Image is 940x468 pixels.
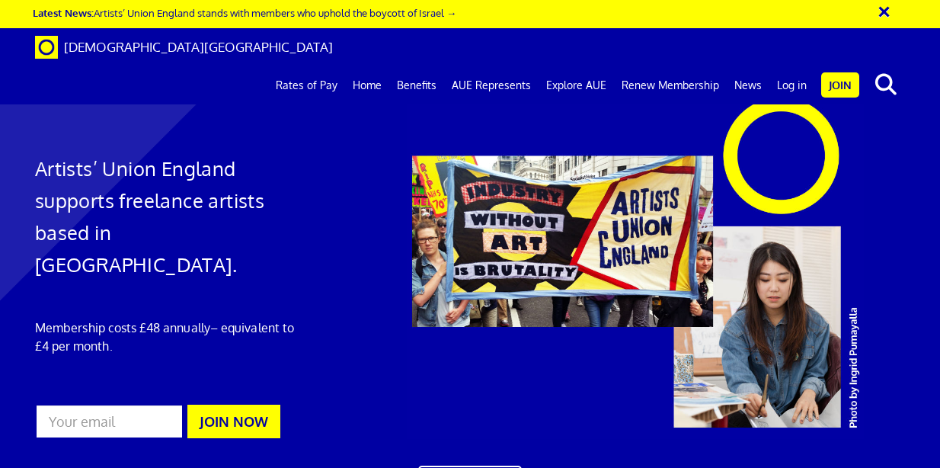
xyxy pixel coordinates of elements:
a: AUE Represents [444,66,539,104]
a: Home [345,66,389,104]
a: Log in [769,66,814,104]
a: Renew Membership [614,66,727,104]
a: Join [821,72,859,98]
p: Membership costs £48 annually – equivalent to £4 per month. [35,319,310,355]
button: JOIN NOW [187,405,280,438]
button: search [862,69,909,101]
strong: Latest News: [33,6,94,19]
a: News [727,66,769,104]
a: Rates of Pay [268,66,345,104]
span: [DEMOGRAPHIC_DATA][GEOGRAPHIC_DATA] [64,39,333,55]
a: Brand [DEMOGRAPHIC_DATA][GEOGRAPHIC_DATA] [24,28,344,66]
input: Your email [35,404,184,439]
a: Explore AUE [539,66,614,104]
h1: Artists’ Union England supports freelance artists based in [GEOGRAPHIC_DATA]. [35,152,310,280]
a: Benefits [389,66,444,104]
a: Latest News:Artists’ Union England stands with members who uphold the boycott of Israel → [33,6,456,19]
